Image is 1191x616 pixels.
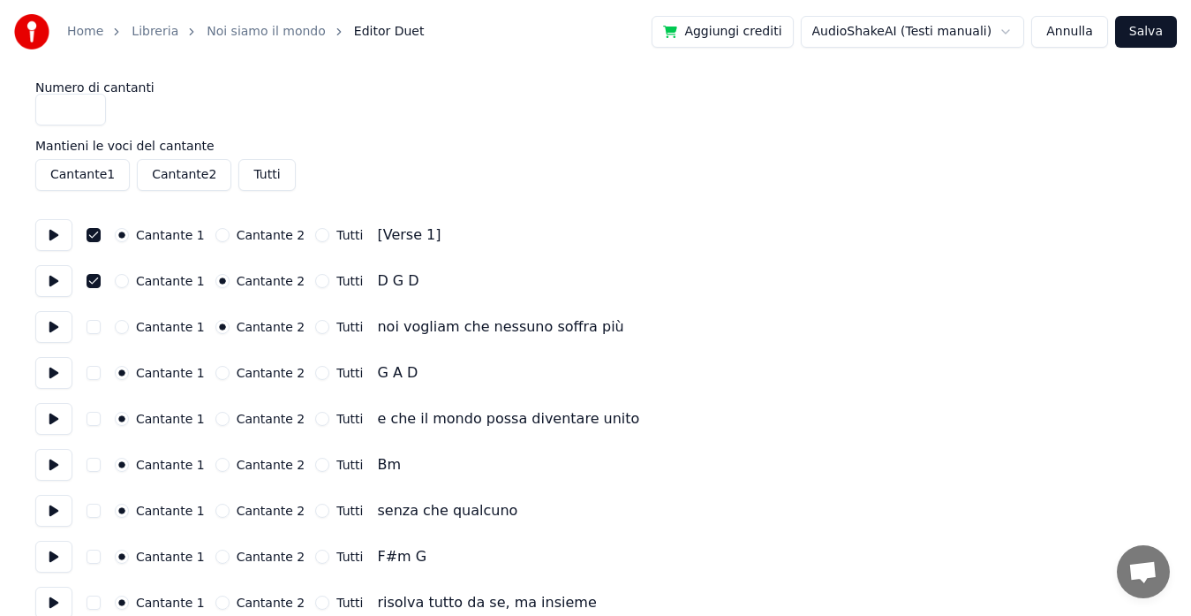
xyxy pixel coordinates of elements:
[67,23,103,41] a: Home
[137,159,231,191] button: Cantante2
[237,275,305,287] label: Cantante 2
[377,408,639,430] div: e che il mondo possa diventare unito
[136,367,205,379] label: Cantante 1
[132,23,178,41] a: Libreria
[336,505,363,517] label: Tutti
[336,551,363,563] label: Tutti
[377,224,441,246] div: [Verse 1]
[35,140,1156,152] label: Mantieni le voci del cantante
[237,505,305,517] label: Cantante 2
[237,321,305,333] label: Cantante 2
[136,321,205,333] label: Cantante 1
[336,597,363,609] label: Tutti
[1117,545,1170,598] a: Aprire la chat
[336,321,363,333] label: Tutti
[377,546,426,567] div: F#m G
[237,229,305,241] label: Cantante 2
[67,23,424,41] nav: breadcrumb
[207,23,326,41] a: Noi siamo il mondo
[237,459,305,471] label: Cantante 2
[377,316,623,338] div: noi vogliam che nessuno soffra più
[238,159,295,191] button: Tutti
[35,81,1156,94] label: Numero di cantanti
[237,551,305,563] label: Cantante 2
[14,14,49,49] img: youka
[336,459,363,471] label: Tutti
[1031,16,1108,48] button: Annulla
[237,413,305,425] label: Cantante 2
[35,159,130,191] button: Cantante1
[336,229,363,241] label: Tutti
[1115,16,1177,48] button: Salva
[136,229,205,241] label: Cantante 1
[377,270,418,292] div: D G D
[377,592,596,613] div: risolva tutto da se, ma insieme
[652,16,793,48] button: Aggiungi crediti
[377,454,401,475] div: Bm
[136,413,205,425] label: Cantante 1
[336,367,363,379] label: Tutti
[136,505,205,517] label: Cantante 1
[136,551,205,563] label: Cantante 1
[377,362,418,384] div: G A D
[237,367,305,379] label: Cantante 2
[336,413,363,425] label: Tutti
[354,23,425,41] span: Editor Duet
[136,597,205,609] label: Cantante 1
[237,597,305,609] label: Cantante 2
[377,500,517,521] div: senza che qualcuno
[136,459,205,471] label: Cantante 1
[136,275,205,287] label: Cantante 1
[336,275,363,287] label: Tutti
